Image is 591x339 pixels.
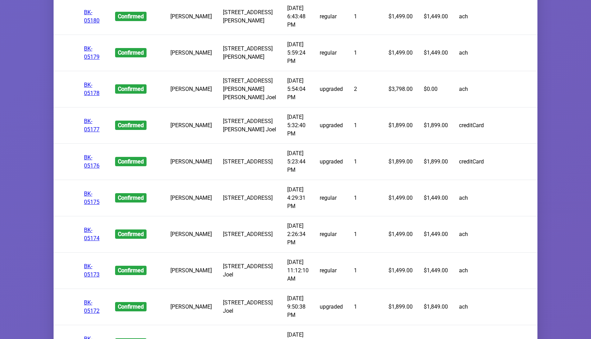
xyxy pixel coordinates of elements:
td: upgraded [314,71,348,107]
td: ach [453,253,517,289]
td: [STREET_ADDRESS][PERSON_NAME] Joel [217,107,282,144]
td: $1,899.00 [418,107,453,144]
span: Confirmed [115,266,147,275]
span: Confirmed [115,48,147,57]
td: [STREET_ADDRESS] [217,180,282,216]
td: upgraded [314,289,348,325]
td: [DATE] 5:23:44 PM [282,144,314,180]
td: creditCard [453,107,517,144]
td: [PERSON_NAME] [165,289,217,325]
span: Confirmed [115,157,147,166]
a: BK-05173 [84,263,100,278]
td: $1,449.00 [418,253,453,289]
td: upgraded [314,107,348,144]
td: [DATE] 5:54:04 PM [282,71,314,107]
a: BK-05174 [84,227,100,242]
td: regular [314,216,348,253]
span: Confirmed [115,121,147,130]
td: [PERSON_NAME] [165,144,217,180]
td: upgraded [314,144,348,180]
span: Confirmed [115,12,147,21]
td: $1,499.00 [383,253,418,289]
td: $0.00 [418,71,453,107]
td: $3,798.00 [383,71,418,107]
a: BK-05176 [84,154,100,169]
td: $1,499.00 [383,180,418,216]
td: $1,499.00 [383,216,418,253]
td: [STREET_ADDRESS] [PERSON_NAME] [217,35,282,71]
td: $1,899.00 [383,289,418,325]
td: ach [453,35,517,71]
td: 1 [348,107,383,144]
td: [DATE] 11:12:10 AM [282,253,314,289]
td: creditCard [453,144,517,180]
td: $1,899.00 [418,144,453,180]
td: 1 [348,289,383,325]
td: [PERSON_NAME] [165,253,217,289]
td: 1 [348,253,383,289]
td: regular [314,253,348,289]
td: $1,499.00 [383,35,418,71]
td: [DATE] 5:32:40 PM [282,107,314,144]
td: [DATE] 5:59:24 PM [282,35,314,71]
td: [PERSON_NAME] [165,107,217,144]
td: [STREET_ADDRESS] Joel [217,289,282,325]
a: BK-05175 [84,190,100,205]
td: $1,449.00 [418,180,453,216]
td: 1 [348,35,383,71]
td: [DATE] 2:26:34 PM [282,216,314,253]
a: BK-05172 [84,299,100,314]
td: [STREET_ADDRESS] Joel [217,253,282,289]
td: ach [453,71,517,107]
td: ach [453,216,517,253]
td: [STREET_ADDRESS][PERSON_NAME][PERSON_NAME] Joel [217,71,282,107]
td: $1,899.00 [383,107,418,144]
td: [PERSON_NAME] [165,35,217,71]
td: 1 [348,144,383,180]
td: regular [314,35,348,71]
a: BK-05180 [84,9,100,24]
a: BK-05179 [84,45,100,60]
td: 1 [348,216,383,253]
td: $1,449.00 [418,35,453,71]
td: $1,899.00 [383,144,418,180]
td: [PERSON_NAME] [165,216,217,253]
span: Confirmed [115,84,147,94]
td: ach [453,180,517,216]
td: $1,849.00 [418,289,453,325]
td: 1 [348,180,383,216]
td: [PERSON_NAME] [165,180,217,216]
a: BK-05178 [84,82,100,96]
td: [STREET_ADDRESS] [217,216,282,253]
td: $1,449.00 [418,216,453,253]
a: BK-05177 [84,118,100,133]
span: Confirmed [115,302,147,311]
span: Confirmed [115,229,147,239]
span: Confirmed [115,193,147,203]
td: ach [453,289,517,325]
td: [STREET_ADDRESS] [217,144,282,180]
td: [DATE] 4:29:31 PM [282,180,314,216]
td: [DATE] 9:50:38 PM [282,289,314,325]
td: 2 [348,71,383,107]
td: regular [314,180,348,216]
td: [PERSON_NAME] [165,71,217,107]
